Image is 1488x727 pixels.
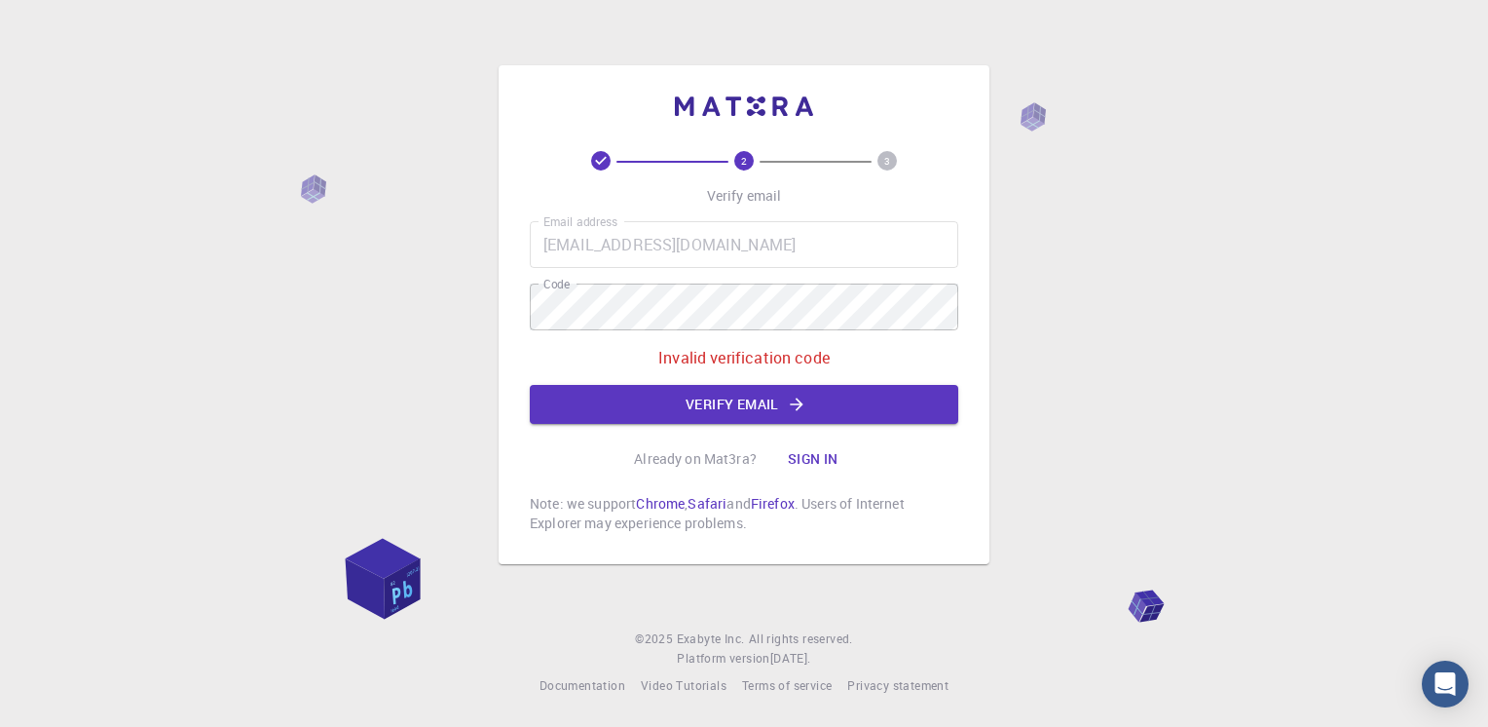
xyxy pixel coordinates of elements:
[707,186,782,206] p: Verify email
[741,154,747,168] text: 2
[530,494,958,533] p: Note: we support , and . Users of Internet Explorer may experience problems.
[847,676,949,696] a: Privacy statement
[539,676,625,696] a: Documentation
[635,630,676,649] span: © 2025
[772,440,854,478] button: Sign in
[636,494,685,513] a: Chrome
[543,213,617,230] label: Email address
[641,676,726,696] a: Video Tutorials
[1422,661,1469,708] div: Open Intercom Messenger
[677,649,769,669] span: Platform version
[677,631,745,646] span: Exabyte Inc.
[641,677,726,693] span: Video Tutorials
[543,276,570,292] label: Code
[539,677,625,693] span: Documentation
[847,677,949,693] span: Privacy statement
[677,630,745,649] a: Exabyte Inc.
[742,676,832,696] a: Terms of service
[634,449,757,469] p: Already on Mat3ra?
[770,650,811,666] span: [DATE] .
[749,630,853,649] span: All rights reserved.
[530,385,958,424] button: Verify email
[658,346,830,369] p: Invalid verification code
[688,494,726,513] a: Safari
[884,154,890,168] text: 3
[742,677,832,693] span: Terms of service
[770,649,811,669] a: [DATE].
[751,494,795,513] a: Firefox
